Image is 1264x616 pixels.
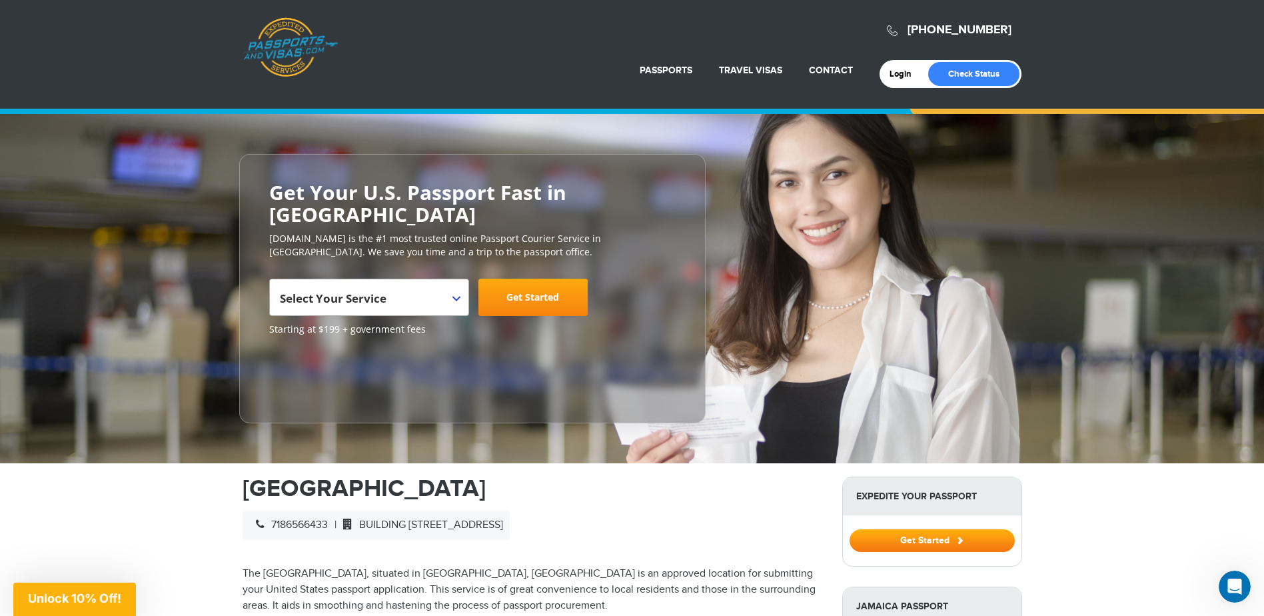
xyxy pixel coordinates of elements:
p: [DOMAIN_NAME] is the #1 most trusted online Passport Courier Service in [GEOGRAPHIC_DATA]. We sav... [269,232,676,259]
p: The [GEOGRAPHIC_DATA], situated in [GEOGRAPHIC_DATA], [GEOGRAPHIC_DATA] is an approved location f... [243,566,822,614]
a: Get Started [850,535,1015,545]
span: Starting at $199 + government fees [269,323,676,336]
button: Get Started [850,529,1015,552]
a: [PHONE_NUMBER] [908,23,1011,37]
a: Passports & [DOMAIN_NAME] [243,17,338,77]
a: Travel Visas [719,65,782,76]
span: Select Your Service [280,291,386,306]
span: Unlock 10% Off! [28,591,121,605]
strong: Expedite Your Passport [843,477,1021,515]
span: 7186566433 [249,519,328,531]
span: Select Your Service [269,279,469,316]
h1: [GEOGRAPHIC_DATA] [243,477,822,501]
div: Unlock 10% Off! [13,583,136,616]
h2: Get Your U.S. Passport Fast in [GEOGRAPHIC_DATA] [269,181,676,225]
div: | [243,511,510,540]
a: Check Status [928,62,1019,86]
a: Passports [640,65,692,76]
span: Select Your Service [280,284,455,321]
a: Login [890,69,921,79]
iframe: Customer reviews powered by Trustpilot [269,343,369,409]
span: BUILDING [STREET_ADDRESS] [336,519,503,531]
iframe: Intercom live chat [1219,571,1251,603]
a: Contact [809,65,853,76]
a: Get Started [478,279,588,316]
